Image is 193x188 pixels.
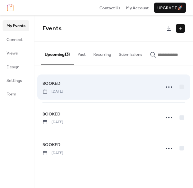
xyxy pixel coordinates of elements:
a: BOOKED [42,111,60,118]
a: My Account [126,5,149,11]
button: Upcoming (3) [41,42,74,65]
button: Recurring [89,42,115,64]
span: BOOKED [42,142,60,148]
span: Design [6,64,19,70]
a: Form [3,89,29,99]
button: Past [74,42,89,64]
a: Views [3,48,29,58]
span: Views [6,50,18,56]
a: BOOKED [42,80,60,87]
span: Form [6,91,16,97]
a: Connect [3,34,29,45]
a: Contact Us [99,5,121,11]
span: Connect [6,36,23,43]
img: logo [7,4,14,11]
button: Submissions [115,42,146,64]
a: BOOKED [42,141,60,148]
a: My Events [3,20,29,31]
span: Settings [6,77,22,84]
span: Upgrade 🚀 [157,5,183,11]
span: BOOKED [42,111,60,117]
a: Settings [3,75,29,85]
a: Design [3,62,29,72]
span: My Events [6,23,25,29]
span: [DATE] [42,150,63,156]
span: Events [42,23,61,35]
span: [DATE] [42,89,63,94]
span: [DATE] [42,119,63,125]
button: Upgrade🚀 [154,3,186,13]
